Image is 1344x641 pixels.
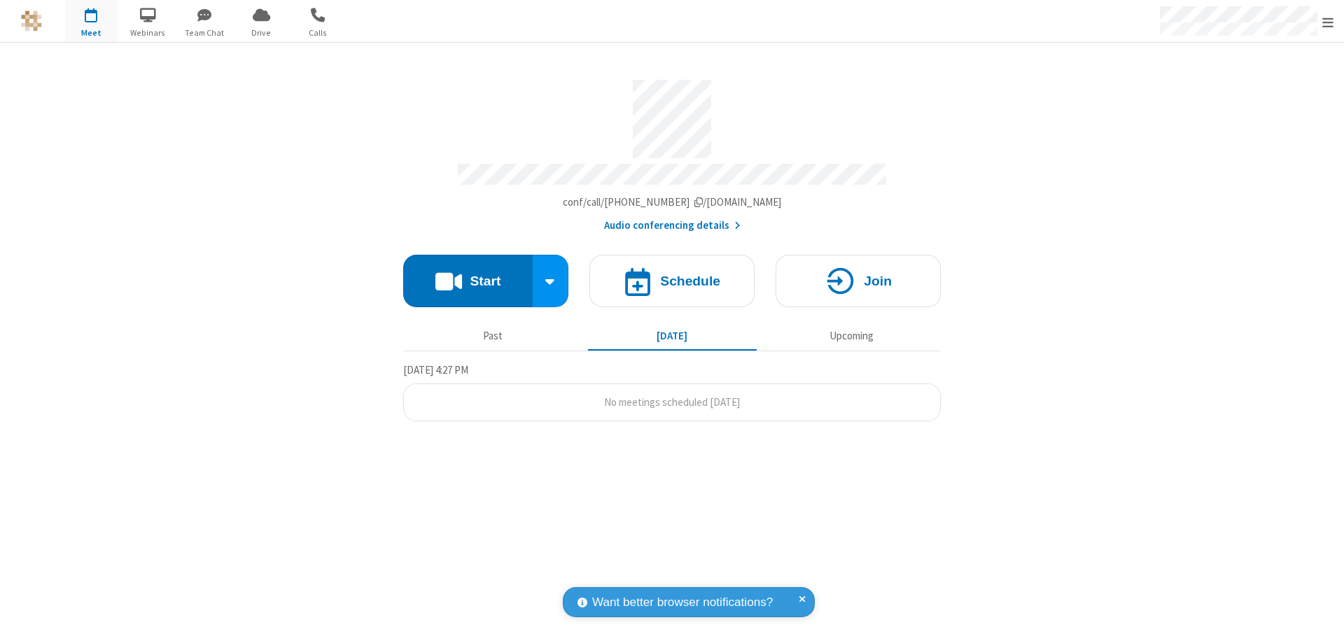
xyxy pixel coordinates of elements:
[776,255,941,307] button: Join
[660,274,720,288] h4: Schedule
[292,27,344,39] span: Calls
[533,255,569,307] div: Start conference options
[178,27,231,39] span: Team Chat
[589,255,755,307] button: Schedule
[767,323,936,349] button: Upcoming
[403,255,533,307] button: Start
[592,593,773,612] span: Want better browser notifications?
[563,195,782,211] button: Copy my meeting room linkCopy my meeting room link
[65,27,118,39] span: Meet
[403,363,468,376] span: [DATE] 4:27 PM
[21,10,42,31] img: QA Selenium DO NOT DELETE OR CHANGE
[864,274,892,288] h4: Join
[563,195,782,209] span: Copy my meeting room link
[588,323,757,349] button: [DATE]
[604,218,741,234] button: Audio conferencing details
[1309,605,1333,631] iframe: Chat
[122,27,174,39] span: Webinars
[604,395,740,409] span: No meetings scheduled [DATE]
[409,323,577,349] button: Past
[403,362,941,422] section: Today's Meetings
[470,274,500,288] h4: Start
[403,69,941,234] section: Account details
[235,27,288,39] span: Drive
